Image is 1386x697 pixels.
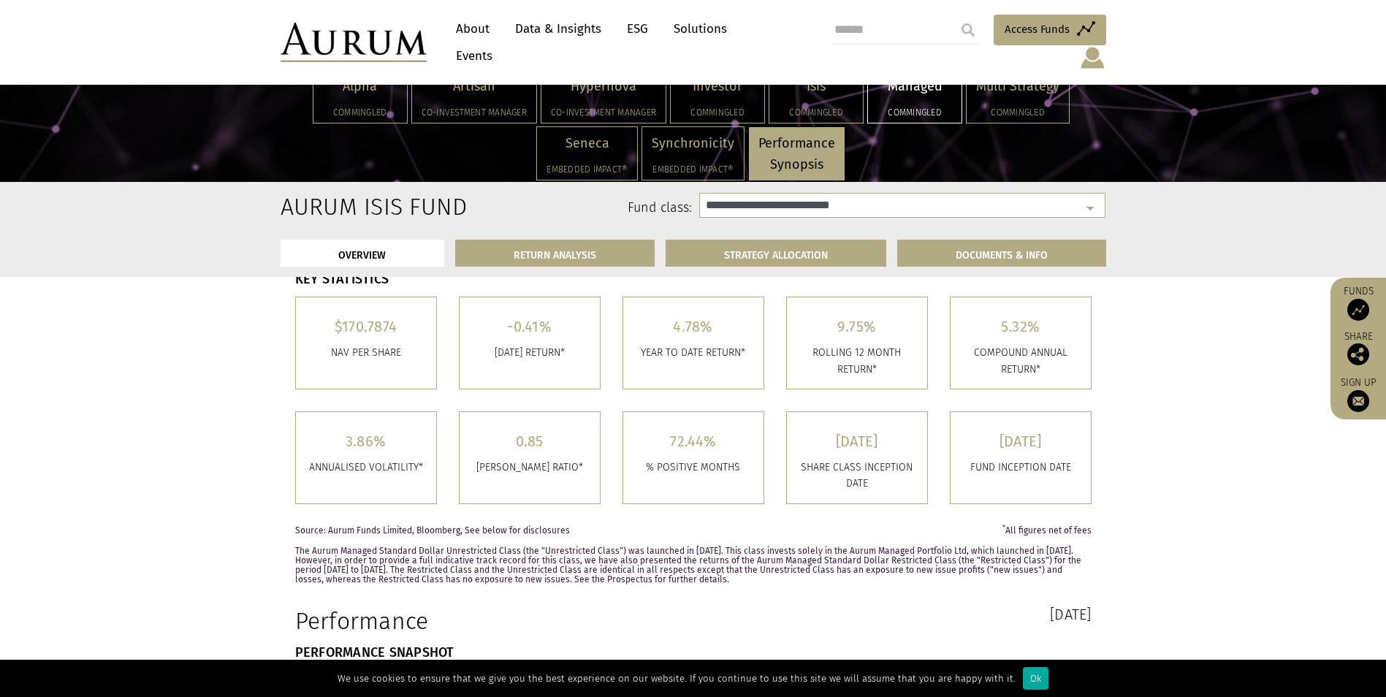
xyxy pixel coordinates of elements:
strong: KEY STATISTICS [295,271,389,287]
h5: Co-investment Manager [551,108,656,117]
h5: Embedded Impact® [547,165,628,174]
h5: Co-investment Manager [422,108,527,117]
h5: Commingled [976,108,1059,117]
h5: -0.41% [471,319,589,334]
p: Alpha [323,76,397,97]
p: Nav per share [307,345,425,361]
p: Synchronicity [652,133,734,154]
p: Seneca [547,133,628,154]
p: COMPOUND ANNUAL RETURN* [962,345,1080,378]
a: Funds [1338,285,1379,321]
h5: Embedded Impact® [652,165,734,174]
h5: 0.85 [471,434,589,449]
a: DOCUMENTS & INFO [897,240,1106,267]
h2: Aurum Isis Fund [281,193,400,221]
span: All figures net of fees [1002,526,1092,536]
p: Managed [877,76,952,97]
p: [DATE] RETURN* [471,345,589,361]
h5: 4.78% [634,319,753,334]
p: [PERSON_NAME] RATIO* [471,460,589,476]
span: Source: Aurum Funds Limited, Bloomberg, See below for disclosures [295,526,570,536]
a: RETURN ANALYSIS [455,240,655,267]
p: % POSITIVE MONTHS [634,460,753,476]
div: Ok [1023,667,1048,690]
h5: Commingled [877,108,952,117]
p: ROLLING 12 MONTH RETURN* [798,345,916,378]
h5: [DATE] [798,434,916,449]
div: Share [1338,332,1379,365]
label: Fund class: [422,199,693,218]
h5: Commingled [680,108,755,117]
p: FUND INCEPTION DATE [962,460,1080,476]
p: The Aurum Managed Standard Dollar Unrestricted Class (the "Unrestricted Class") was launched in [... [295,546,1092,585]
h5: 72.44% [634,434,753,449]
h5: 9.75% [798,319,916,334]
strong: PERFORMANCE SNAPSHOT [295,644,454,660]
h5: 3.86% [307,434,425,449]
h5: [DATE] [962,434,1080,449]
p: Isis [779,76,853,97]
p: Artisan [422,76,527,97]
img: Access Funds [1347,299,1369,321]
img: Sign up to our newsletter [1347,390,1369,412]
h5: Commingled [779,108,853,117]
h3: [DATE] [704,607,1092,622]
h5: $170.7874 [307,319,425,334]
a: Sign up [1338,376,1379,412]
img: Share this post [1347,343,1369,365]
h5: Commingled [323,108,397,117]
h1: Performance [295,607,682,635]
h5: 5.32% [962,319,1080,334]
p: Investor [680,76,755,97]
p: Hypernova [551,76,656,97]
p: Multi Strategy [976,76,1059,97]
p: SHARE CLASS INCEPTION DATE [798,460,916,492]
a: STRATEGY ALLOCATION [666,240,886,267]
p: Performance Synopsis [758,133,835,175]
p: YEAR TO DATE RETURN* [634,345,753,361]
p: ANNUALISED VOLATILITY* [307,460,425,476]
